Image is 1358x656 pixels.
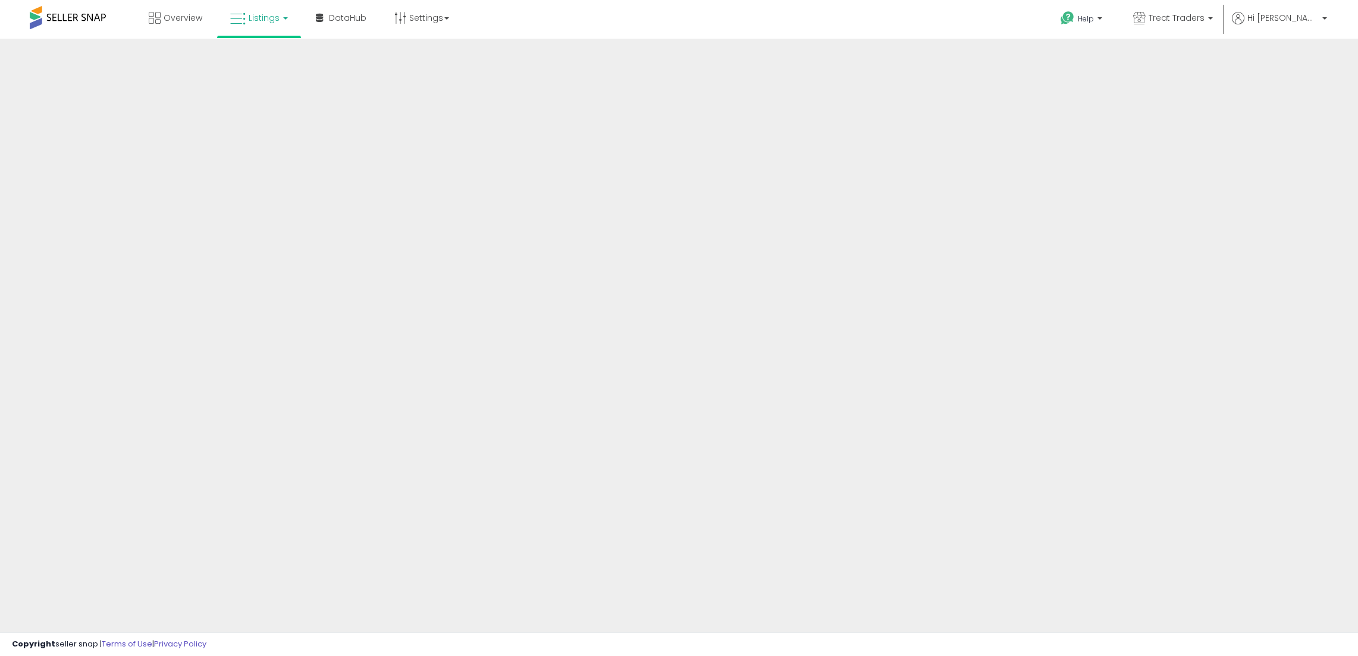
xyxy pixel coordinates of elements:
[1247,12,1319,24] span: Hi [PERSON_NAME]
[329,12,366,24] span: DataHub
[1078,14,1094,24] span: Help
[249,12,280,24] span: Listings
[1149,12,1205,24] span: Treat Traders
[1060,11,1075,26] i: Get Help
[1051,2,1114,39] a: Help
[1232,12,1327,39] a: Hi [PERSON_NAME]
[164,12,202,24] span: Overview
